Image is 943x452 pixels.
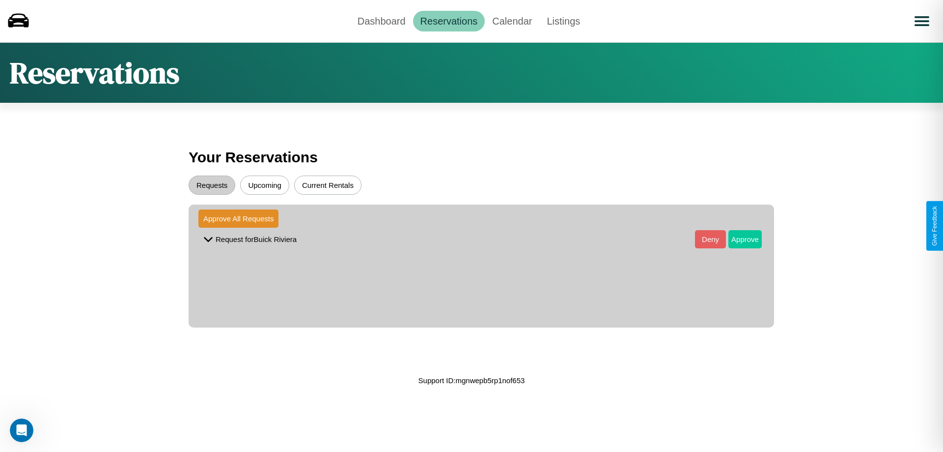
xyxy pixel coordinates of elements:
a: Dashboard [350,11,413,31]
h3: Your Reservations [189,144,754,171]
a: Reservations [413,11,485,31]
p: Request for Buick Riviera [216,233,297,246]
button: Approve All Requests [198,210,278,228]
h1: Reservations [10,53,179,93]
button: Current Rentals [294,176,361,195]
div: Give Feedback [931,206,938,246]
iframe: Intercom live chat [10,419,33,442]
button: Deny [695,230,726,248]
button: Approve [728,230,762,248]
a: Listings [539,11,587,31]
p: Support ID: mgnwepb5rp1nof653 [418,374,525,387]
button: Requests [189,176,235,195]
button: Upcoming [240,176,289,195]
button: Open menu [908,7,936,35]
a: Calendar [485,11,539,31]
